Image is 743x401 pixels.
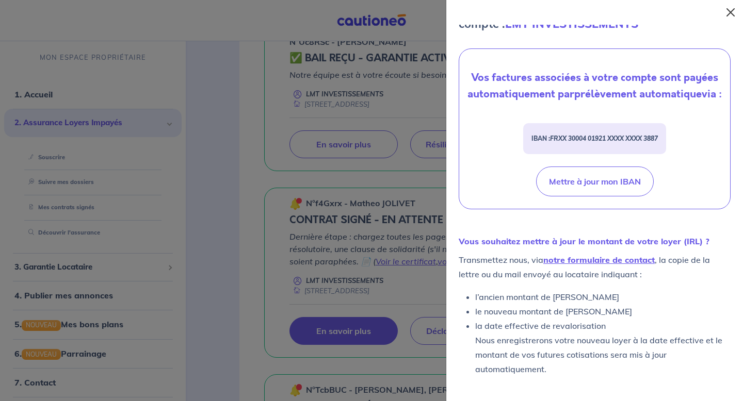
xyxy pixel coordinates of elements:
strong: IBAN : [531,135,658,142]
p: Transmettez nous, via , la copie de la lettre ou du mail envoyé au locataire indiquant : [459,253,731,281]
strong: prélèvement automatique [574,87,702,102]
li: la date effective de revalorisation Nous enregistrerons votre nouveau loyer à la date effective e... [475,319,731,376]
strong: Vous souhaitez mettre à jour le montant de votre loyer (IRL) ? [459,236,709,246]
em: FRXX 30004 01921 XXXX XXXX 3887 [550,135,658,142]
p: Vos factures associées à votre compte sont payées automatiquement par via : [467,70,722,103]
button: Close [722,4,739,21]
a: notre formulaire de contact [543,255,655,265]
button: Mettre à jour mon IBAN [536,166,654,196]
li: le nouveau montant de [PERSON_NAME] [475,304,731,319]
li: l’ancien montant de [PERSON_NAME] [475,290,731,304]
